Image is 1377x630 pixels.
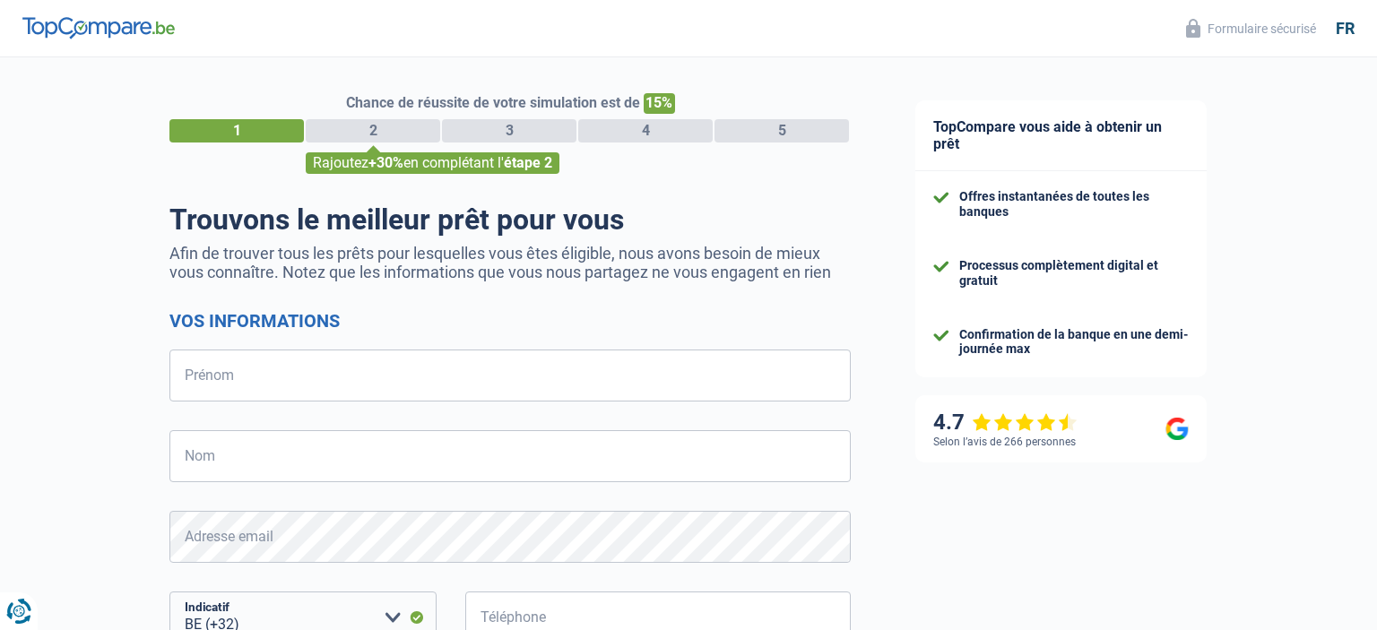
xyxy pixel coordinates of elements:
div: TopCompare vous aide à obtenir un prêt [915,100,1207,171]
div: Offres instantanées de toutes les banques [959,189,1189,220]
div: Rajoutez en complétant l' [306,152,559,174]
div: Selon l’avis de 266 personnes [933,436,1076,448]
div: 1 [169,119,304,142]
span: étape 2 [504,154,552,171]
div: 4 [578,119,713,142]
div: 4.7 [933,410,1078,436]
div: fr [1336,19,1355,39]
button: Formulaire sécurisé [1175,13,1327,43]
h2: Vos informations [169,310,851,332]
div: Processus complètement digital et gratuit [959,258,1189,289]
span: +30% [368,154,403,171]
span: 15% [644,93,675,114]
span: Chance de réussite de votre simulation est de [346,94,640,111]
div: 3 [442,119,576,142]
div: Confirmation de la banque en une demi-journée max [959,327,1189,358]
p: Afin de trouver tous les prêts pour lesquelles vous êtes éligible, nous avons besoin de mieux vou... [169,244,851,281]
img: TopCompare Logo [22,17,175,39]
div: 2 [306,119,440,142]
h1: Trouvons le meilleur prêt pour vous [169,203,851,237]
div: 5 [714,119,849,142]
